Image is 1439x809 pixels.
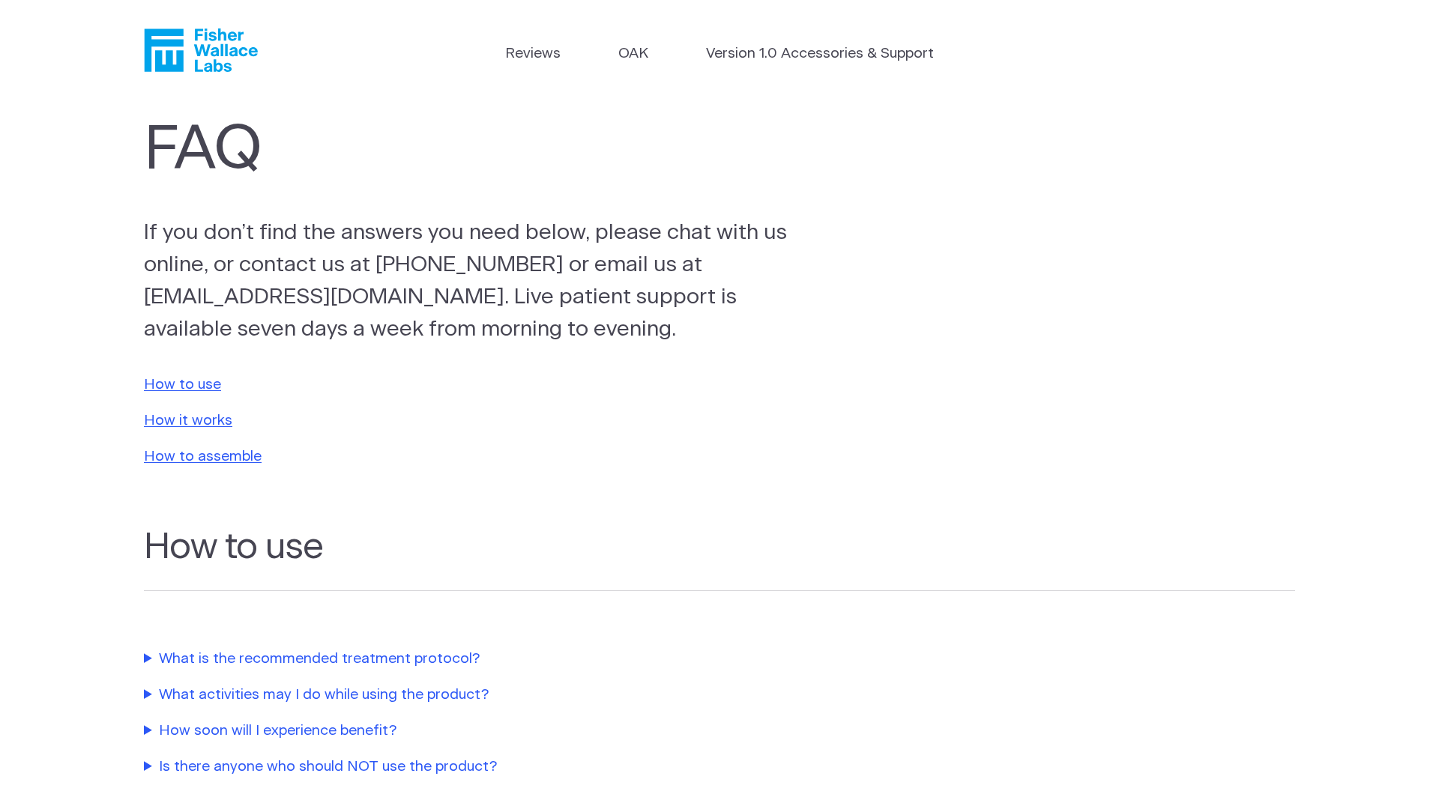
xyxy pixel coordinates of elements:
[144,413,232,428] a: How it works
[144,378,221,392] a: How to use
[144,527,1295,591] h2: How to use
[144,216,799,346] p: If you don’t find the answers you need below, please chat with us online, or contact us at [PHONE...
[144,28,258,72] a: Fisher Wallace
[618,43,648,65] a: OAK
[144,649,826,670] summary: What is the recommended treatment protocol?
[505,43,561,65] a: Reviews
[144,685,826,706] summary: What activities may I do while using the product?
[706,43,934,65] a: Version 1.0 Accessories & Support
[144,449,262,464] a: How to assemble
[144,115,791,187] h1: FAQ
[144,757,826,778] summary: Is there anyone who should NOT use the product?
[144,721,826,742] summary: How soon will I experience benefit?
